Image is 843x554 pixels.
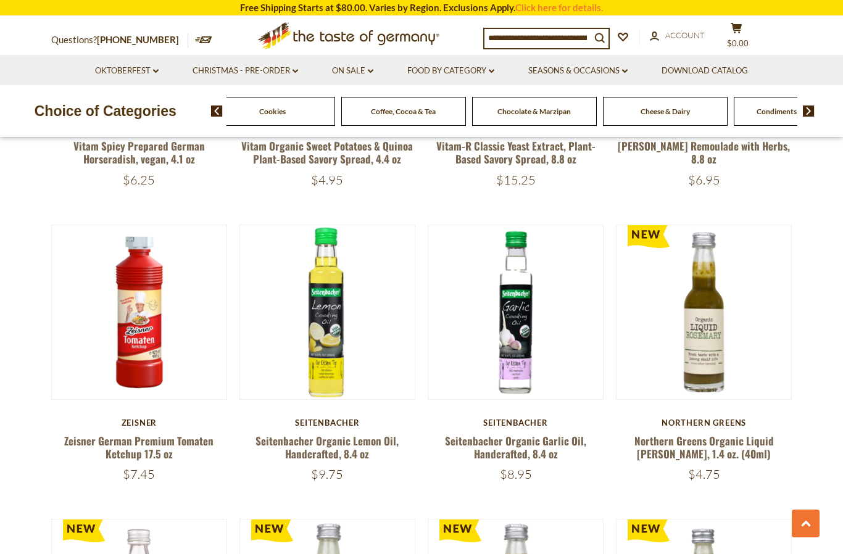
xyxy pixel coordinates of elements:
img: previous arrow [211,105,223,117]
img: next arrow [803,105,815,117]
a: Click here for details. [515,2,603,13]
div: Zeisner [51,418,227,428]
a: Chocolate & Marzipan [497,107,571,116]
a: [PHONE_NUMBER] [97,34,179,45]
a: Vitam Spicy Prepared German Horseradish, vegan, 4.1 oz [73,138,205,167]
span: $15.25 [496,172,536,188]
a: Seitenbacher Organic Lemon Oil, Handcrafted, 8.4 oz [255,433,399,461]
a: Cheese & Dairy [641,107,690,116]
a: Coffee, Cocoa & Tea [371,107,436,116]
span: $0.00 [727,38,749,48]
a: Zeisner German Premium Tomaten Ketchup 17.5 oz [64,433,214,461]
img: Zeisner German Premium Tomaten Ketchup 17.5 oz [52,225,226,400]
span: Account [665,30,705,40]
p: Questions? [51,32,188,48]
a: Vitam Organic Sweet Potatoes & Quinoa Plant-Based Savory Spread, 4.4 oz [241,138,413,167]
span: $8.95 [500,466,532,482]
a: Condiments, Seasonings [757,107,836,116]
a: Seasons & Occasions [528,64,628,78]
div: Northern Greens [616,418,792,428]
a: Oktoberfest [95,64,159,78]
a: Vitam-R Classic Yeast Extract, Plant-Based Savory Spread, 8.8 oz [436,138,596,167]
img: Seitenbacher Organic Lemon Oil, Handcrafted, 8.4 oz [240,225,415,400]
a: [PERSON_NAME] Remoulade with Herbs, 8.8 oz [618,138,790,167]
button: $0.00 [718,22,755,53]
img: Northern Greens Organic Liquid Rosemary, 1.4 oz. (40ml) [617,225,791,400]
a: Cookies [259,107,286,116]
span: $9.75 [311,466,343,482]
a: On Sale [332,64,373,78]
img: Seitenbacher Organic Garlic Oil, Handcrafted, 8.4 oz [428,225,603,400]
a: Food By Category [407,64,494,78]
a: Account [650,29,705,43]
span: $6.25 [123,172,155,188]
span: $7.45 [123,466,155,482]
a: Northern Greens Organic Liquid [PERSON_NAME], 1.4 oz. (40ml) [634,433,774,461]
a: Download Catalog [662,64,748,78]
div: Seitenbacher [239,418,415,428]
span: $4.75 [688,466,720,482]
a: Christmas - PRE-ORDER [193,64,298,78]
div: Seitenbacher [428,418,604,428]
span: $4.95 [311,172,343,188]
a: Seitenbacher Organic Garlic Oil, Handcrafted, 8.4 oz [445,433,586,461]
span: $6.95 [688,172,720,188]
